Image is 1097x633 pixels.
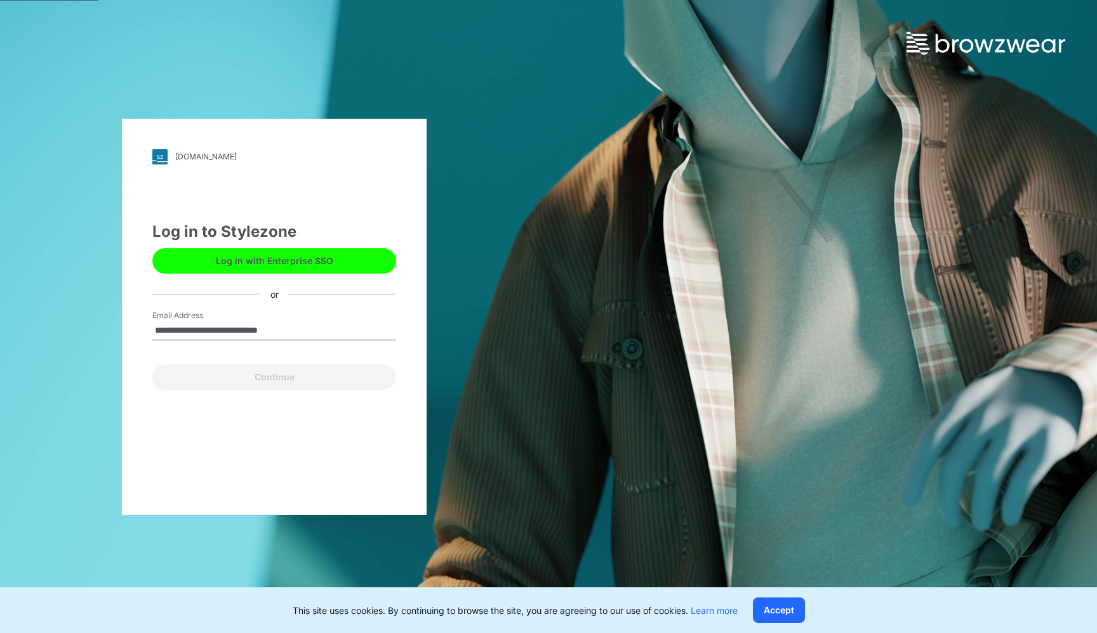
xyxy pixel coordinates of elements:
[293,604,738,617] p: This site uses cookies. By continuing to browse the site, you are agreeing to our use of cookies.
[152,220,396,243] div: Log in to Stylezone
[152,149,168,164] img: svg+xml;base64,PHN2ZyB3aWR0aD0iMjgiIGhlaWdodD0iMjgiIHZpZXdCb3g9IjAgMCAyOCAyOCIgZmlsbD0ibm9uZSIgeG...
[152,310,241,321] label: Email Address
[753,597,805,623] button: Accept
[152,248,396,274] button: Log in with Enterprise SSO
[907,32,1065,55] img: browzwear-logo.73288ffb.svg
[260,288,289,301] div: or
[152,149,396,164] a: [DOMAIN_NAME]
[691,605,738,616] a: Learn more
[175,152,237,161] div: [DOMAIN_NAME]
